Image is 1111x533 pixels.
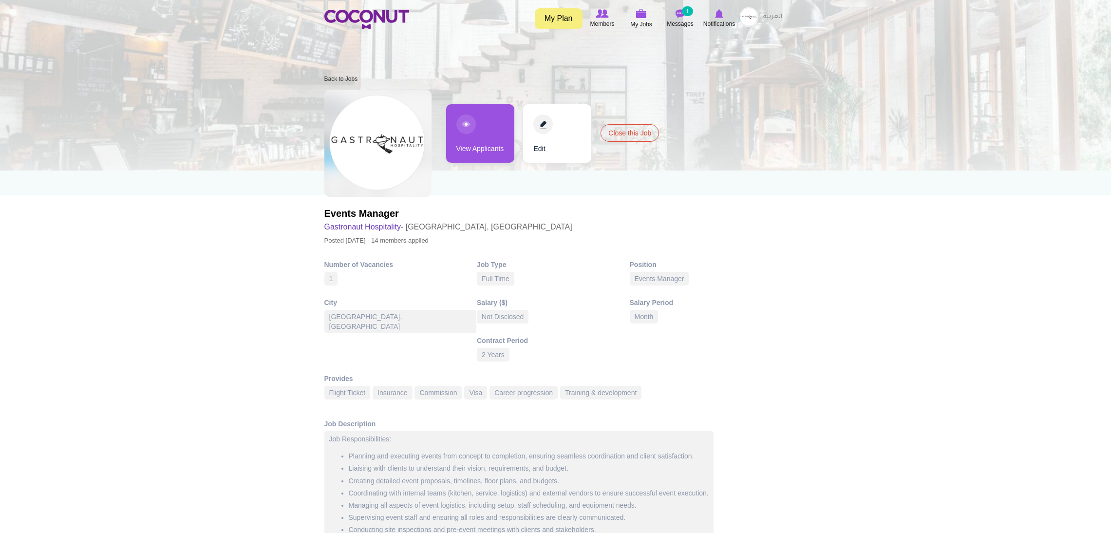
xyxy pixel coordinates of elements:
[349,512,709,524] p: Supervising event staff and ensuring all roles and responsibilities are clearly communicated.
[583,7,622,30] a: Browse Members Members
[324,386,371,400] div: Flight Ticket
[324,298,477,307] div: City
[373,386,412,400] div: Insurance
[349,462,709,475] p: Liaising with clients to understand their vision, requirements, and budget.
[477,272,514,286] div: Full Time
[630,260,783,269] div: Position
[667,19,694,29] span: Messages
[349,450,709,462] p: Planning and executing events from concept to completion, ensuring seamless coordination and clie...
[324,234,572,247] p: Posted [DATE] - 14 members applied
[560,386,641,400] div: Training & development
[477,310,528,324] div: Not Disclosed
[535,8,583,29] a: My Plan
[414,386,462,400] div: Commission
[349,499,709,512] p: Managing all aspects of event logistics, including setup, staff scheduling, and equipment needs.
[715,9,723,18] img: Notifications
[324,76,358,82] a: Back to Jobs
[661,7,700,30] a: Messages Messages 1
[596,9,608,18] img: Browse Members
[324,220,572,234] h3: - [GEOGRAPHIC_DATA], [GEOGRAPHIC_DATA]
[324,310,477,333] div: [GEOGRAPHIC_DATA], [GEOGRAPHIC_DATA]
[758,7,787,27] a: العربية
[477,298,630,307] div: Salary ($)
[630,272,689,286] div: Events Manager
[622,7,661,30] a: My Jobs My Jobs
[490,386,558,400] div: Career progression
[700,7,739,30] a: Notifications Notifications
[324,374,787,383] div: Provides
[630,310,659,324] div: Month
[464,386,487,400] div: Visa
[477,260,630,269] div: Job Type
[636,9,647,18] img: My Jobs
[703,19,735,29] span: Notifications
[590,19,614,29] span: Members
[324,260,477,269] div: Number of Vacancies
[676,9,685,18] img: Messages
[682,6,693,16] small: 1
[601,124,659,142] a: Close this Job
[630,298,783,307] div: Salary Period
[329,433,709,445] p: Job Responsibilities:
[324,207,572,220] h2: Events Manager
[630,19,652,29] span: My Jobs
[477,348,509,362] div: 2 Years
[324,223,401,231] a: Gastronaut Hospitality
[446,104,514,163] a: View Applicants
[349,475,709,487] p: Creating detailed event proposals, timelines, floor plans, and budgets.
[349,487,709,499] p: Coordinating with internal teams (kitchen, service, logistics) and external vendors to ensure suc...
[324,272,338,286] div: 1
[324,419,787,429] div: Job Description
[477,336,630,345] div: Contract Period
[523,104,591,163] a: Edit
[324,10,409,29] img: Home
